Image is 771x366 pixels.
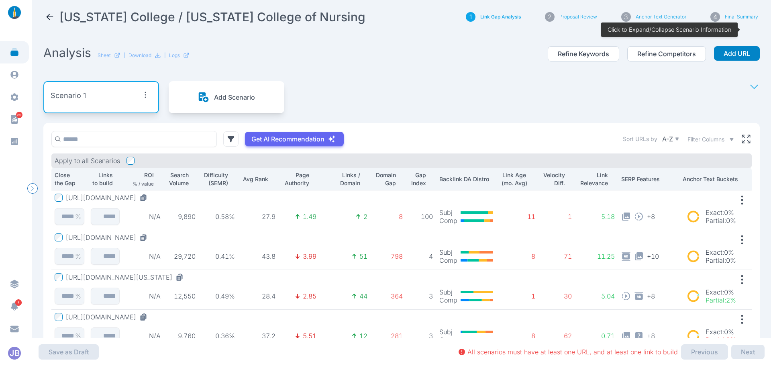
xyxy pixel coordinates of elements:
p: 364 [374,292,403,300]
p: Gap Index [409,171,426,187]
button: Add URL [714,46,760,61]
button: Refine Competitors [627,46,706,61]
p: 2.85 [303,292,316,300]
div: 3 [621,12,631,22]
p: 3.99 [303,252,316,260]
div: 2 [545,12,555,22]
p: Avg Rank [241,175,268,183]
p: N/A [126,252,161,260]
p: Apply to all Scenarios [55,157,120,165]
img: linklaunch_small.2ae18699.png [5,6,24,19]
p: 0.49% [202,292,235,300]
p: N/A [126,213,161,221]
p: % [75,252,81,260]
button: [URL][DOMAIN_NAME][US_STATE] [66,273,187,281]
p: Partial : 0% [706,256,736,264]
button: Save as Draft [39,344,99,360]
p: 0.71 [578,332,615,340]
p: ROI [144,171,154,179]
p: Domain Gap [374,171,396,187]
button: [URL][DOMAIN_NAME] [66,194,151,202]
p: 5.51 [303,332,316,340]
p: 62 [542,332,572,340]
p: 5.04 [578,292,615,300]
p: Logs [169,52,180,59]
p: 12,550 [167,292,196,300]
p: 11.25 [578,252,615,260]
h2: Arizona College / Arizona College of Nursing [59,10,365,24]
p: Scenario 1 [51,90,86,101]
span: + 8 [647,331,655,340]
p: Sheet [98,52,111,59]
p: 4 [409,252,432,260]
p: Exact : 0% [706,328,736,336]
p: Velocity Diff. [542,171,565,187]
p: 0.41% [202,252,235,260]
p: 8 [501,252,535,260]
p: Links / Domain [323,171,360,187]
p: Comp [439,296,457,304]
p: Link Age (mo. Avg) [501,171,528,187]
span: + 10 [647,251,659,260]
p: 11 [501,213,535,221]
p: 9,760 [167,332,196,340]
p: 281 [374,332,403,340]
span: + 8 [647,212,655,221]
p: 2 [363,213,367,221]
p: Get AI Recommendation [251,135,324,143]
p: 28.4 [241,292,275,300]
p: Exact : 0% [706,288,736,296]
p: Partial : 2% [706,296,736,304]
p: Anchor Text Buckets [683,175,749,183]
p: 71 [542,252,572,260]
label: Sort URLs by [623,135,657,143]
p: Comp [439,336,457,344]
p: % [75,292,81,300]
a: Sheet| [98,52,125,59]
p: Exact : 0% [706,209,736,217]
p: Click to Expand/Collapse Scenario Information [608,26,731,34]
h2: Analysis [43,45,91,60]
p: Comp [439,256,457,264]
p: 100 [409,213,432,221]
p: 9,890 [167,213,196,221]
p: Backlink DA Distro [439,175,494,183]
p: Search Volume [167,171,189,187]
p: Subj [439,288,457,296]
span: 89 [16,112,22,118]
p: 27.9 [241,213,275,221]
p: 1 [501,292,535,300]
p: 37.2 [241,332,275,340]
p: N/A [126,292,161,300]
p: 30 [542,292,572,300]
p: 798 [374,252,403,260]
p: Download [128,52,151,59]
p: 3 [409,332,432,340]
p: Add Scenario [214,93,255,101]
p: Partial : 3% [706,336,736,344]
p: Comp [439,217,457,225]
button: Link Gap Analysis [480,14,521,20]
p: 1 [542,213,572,221]
button: A-Z [661,133,681,145]
p: 51 [359,252,367,260]
div: 1 [466,12,475,22]
button: Previous [681,344,728,360]
p: Links to build [91,171,113,187]
p: 44 [359,292,367,300]
button: Filter Columns [687,135,734,143]
p: Subj [439,328,457,336]
div: | [164,52,190,59]
p: 0.58% [202,213,235,221]
span: + 8 [647,291,655,300]
button: Add Scenario [198,92,255,103]
p: % [75,332,81,340]
p: N/A [126,332,161,340]
button: Proposal Review [559,14,597,20]
p: Link Relevance [578,171,608,187]
span: Filter Columns [687,135,724,143]
p: All scenarios must have at least one URL, and at least one link to build [467,348,678,356]
p: 8 [374,213,403,221]
p: SERP Features [621,175,676,183]
button: Get AI Recommendation [245,132,344,146]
